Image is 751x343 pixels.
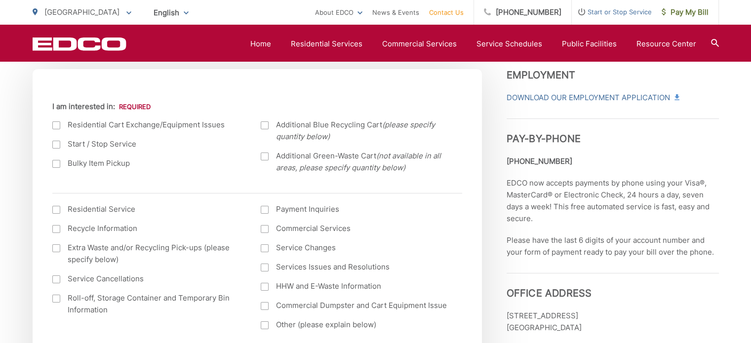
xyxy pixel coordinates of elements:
[429,6,464,18] a: Contact Us
[291,38,362,50] a: Residential Services
[507,92,678,104] a: Download Our Employment Application
[636,38,696,50] a: Resource Center
[52,157,241,169] label: Bulky Item Pickup
[52,223,241,234] label: Recycle Information
[250,38,271,50] a: Home
[276,119,450,143] span: Additional Blue Recycling Cart
[662,6,709,18] span: Pay My Bill
[382,38,457,50] a: Commercial Services
[52,242,241,266] label: Extra Waste and/or Recycling Pick-ups (please specify below)
[52,292,241,316] label: Roll-off, Storage Container and Temporary Bin Information
[261,261,450,273] label: Services Issues and Resolutions
[476,38,542,50] a: Service Schedules
[507,118,719,145] h3: Pay-by-Phone
[507,69,719,81] h3: Employment
[261,242,450,254] label: Service Changes
[507,310,719,334] p: [STREET_ADDRESS] [GEOGRAPHIC_DATA]
[315,6,362,18] a: About EDCO
[562,38,617,50] a: Public Facilities
[261,300,450,311] label: Commercial Dumpster and Cart Equipment Issue
[261,203,450,215] label: Payment Inquiries
[261,223,450,234] label: Commercial Services
[52,203,241,215] label: Residential Service
[52,273,241,285] label: Service Cancellations
[507,273,719,299] h3: Office Address
[33,37,126,51] a: EDCD logo. Return to the homepage.
[52,138,241,150] label: Start / Stop Service
[261,319,450,331] label: Other (please explain below)
[146,4,196,21] span: English
[261,280,450,292] label: HHW and E-Waste Information
[276,150,450,174] span: Additional Green-Waste Cart
[507,156,572,166] strong: [PHONE_NUMBER]
[52,102,151,111] label: I am interested in:
[372,6,419,18] a: News & Events
[507,177,719,225] p: EDCO now accepts payments by phone using your Visa®, MasterCard® or Electronic Check, 24 hours a ...
[507,234,719,258] p: Please have the last 6 digits of your account number and your form of payment ready to pay your b...
[52,119,241,131] label: Residential Cart Exchange/Equipment Issues
[44,7,119,17] span: [GEOGRAPHIC_DATA]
